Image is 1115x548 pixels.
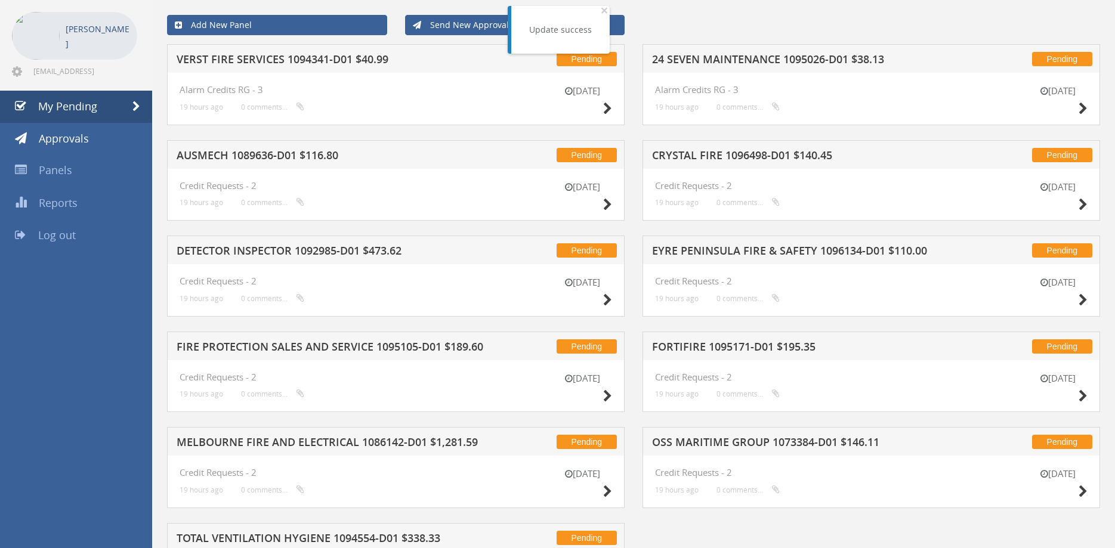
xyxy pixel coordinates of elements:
[557,339,617,354] span: Pending
[655,198,699,207] small: 19 hours ago
[180,103,223,112] small: 19 hours ago
[180,467,612,478] h4: Credit Requests - 2
[180,389,223,398] small: 19 hours ago
[557,531,617,545] span: Pending
[180,372,612,382] h4: Credit Requests - 2
[180,276,612,286] h4: Credit Requests - 2
[1028,276,1088,289] small: [DATE]
[655,103,699,112] small: 19 hours ago
[1032,435,1092,449] span: Pending
[557,435,617,449] span: Pending
[601,2,608,18] span: ×
[177,150,484,165] h5: AUSMECH 1089636-D01 $116.80
[655,276,1088,286] h4: Credit Requests - 2
[38,228,76,242] span: Log out
[655,85,1088,95] h4: Alarm Credits RG - 3
[557,52,617,66] span: Pending
[716,389,780,398] small: 0 comments...
[557,148,617,162] span: Pending
[1028,85,1088,97] small: [DATE]
[529,24,592,36] div: Update success
[655,485,699,494] small: 19 hours ago
[1032,148,1092,162] span: Pending
[180,485,223,494] small: 19 hours ago
[655,181,1088,191] h4: Credit Requests - 2
[177,436,484,451] h5: MELBOURNE FIRE AND ELECTRICAL 1086142-D01 $1,281.59
[1028,181,1088,193] small: [DATE]
[552,181,612,193] small: [DATE]
[39,196,78,210] span: Reports
[655,467,1088,478] h4: Credit Requests - 2
[716,198,780,207] small: 0 comments...
[177,341,484,356] h5: FIRE PROTECTION SALES AND SERVICE 1095105-D01 $189.60
[557,243,617,258] span: Pending
[652,150,959,165] h5: CRYSTAL FIRE 1096498-D01 $140.45
[1032,339,1092,354] span: Pending
[552,276,612,289] small: [DATE]
[38,99,97,113] span: My Pending
[1028,467,1088,480] small: [DATE]
[177,54,484,69] h5: VERST FIRE SERVICES 1094341-D01 $40.99
[1028,372,1088,385] small: [DATE]
[552,372,612,385] small: [DATE]
[655,294,699,303] small: 19 hours ago
[39,131,89,145] span: Approvals
[716,294,780,303] small: 0 comments...
[39,163,72,177] span: Panels
[1032,52,1092,66] span: Pending
[180,198,223,207] small: 19 hours ago
[652,245,959,260] h5: EYRE PENINSULA FIRE & SAFETY 1096134-D01 $110.00
[66,21,131,51] p: [PERSON_NAME]
[655,372,1088,382] h4: Credit Requests - 2
[180,294,223,303] small: 19 hours ago
[177,245,484,260] h5: DETECTOR INSPECTOR 1092985-D01 $473.62
[552,85,612,97] small: [DATE]
[552,467,612,480] small: [DATE]
[716,103,780,112] small: 0 comments...
[241,389,304,398] small: 0 comments...
[177,532,484,547] h5: TOTAL VENTILATION HYGIENE 1094554-D01 $338.33
[241,294,304,303] small: 0 comments...
[180,85,612,95] h4: Alarm Credits RG - 3
[33,66,135,76] span: [EMAIL_ADDRESS][DOMAIN_NAME]
[241,103,304,112] small: 0 comments...
[652,341,959,356] h5: FORTIFIRE 1095171-D01 $195.35
[241,198,304,207] small: 0 comments...
[167,15,387,35] a: Add New Panel
[652,436,959,451] h5: OSS MARITIME GROUP 1073384-D01 $146.11
[716,485,780,494] small: 0 comments...
[652,54,959,69] h5: 24 SEVEN MAINTENANCE 1095026-D01 $38.13
[241,485,304,494] small: 0 comments...
[180,181,612,191] h4: Credit Requests - 2
[1032,243,1092,258] span: Pending
[655,389,699,398] small: 19 hours ago
[405,15,625,35] a: Send New Approval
